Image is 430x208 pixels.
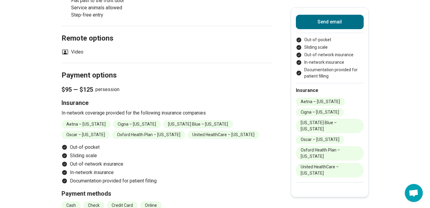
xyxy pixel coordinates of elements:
h2: Payment options [62,56,272,81]
li: [US_STATE] Blue – [US_STATE] [296,119,364,133]
li: Cigna – [US_STATE] [113,120,161,128]
li: Aetna – [US_STATE] [62,120,110,128]
span: $95 — $125 [62,85,93,94]
li: Documentation provided for patient filling [296,67,364,79]
li: Oxford Health Plan – [US_STATE] [296,146,364,161]
ul: Payment options [296,37,364,79]
ul: Payment options [62,144,272,185]
li: In-network insurance [62,169,272,176]
li: Out-of-network insurance [62,161,272,168]
p: per session [62,85,272,94]
button: Send email [296,15,364,29]
p: In-network coverage provided for the following insurance companies [62,109,272,117]
li: In-network insurance [296,59,364,66]
li: Oxford Health Plan – [US_STATE] [112,131,185,139]
li: Oscar – [US_STATE] [62,131,110,139]
li: Aetna – [US_STATE] [296,98,345,106]
li: United HealthCare – [US_STATE] [188,131,259,139]
h3: Payment methods [62,189,272,198]
h2: Insurance [296,87,364,94]
div: Open chat [405,184,423,202]
li: United HealthCare – [US_STATE] [296,163,364,177]
li: Sliding scale [296,44,364,50]
li: Out-of-network insurance [296,52,364,58]
h2: Remote options [62,19,272,44]
li: Service animals allowed [71,4,146,11]
li: Cigna – [US_STATE] [296,108,344,116]
h3: Insurance [62,99,272,107]
li: Out-of-pocket [296,37,364,43]
li: Out-of-pocket [62,144,272,151]
li: Oscar – [US_STATE] [296,136,344,144]
li: Sliding scale [62,152,272,159]
li: [US_STATE] Blue – [US_STATE] [163,120,233,128]
li: Documentation provided for patient filling [62,177,272,185]
li: Step-free entry [71,11,146,19]
li: Video [62,48,83,56]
